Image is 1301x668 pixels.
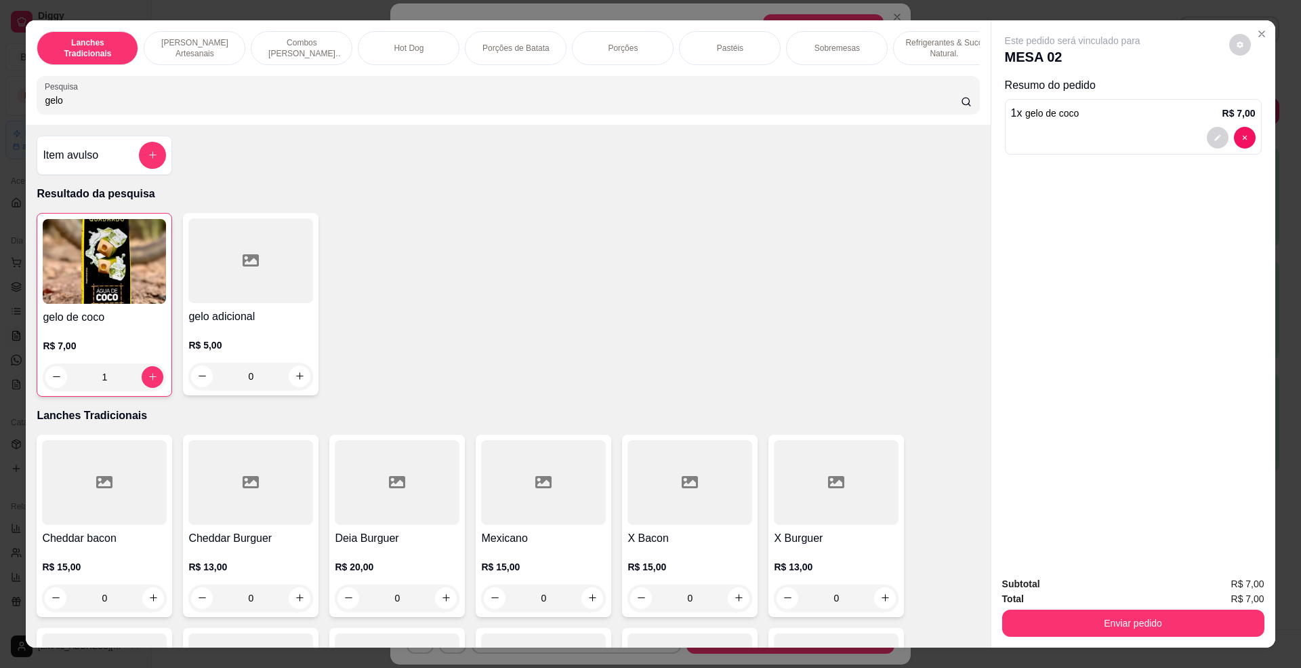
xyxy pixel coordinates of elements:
[188,338,313,352] p: R$ 5,00
[1025,108,1079,119] span: gelo de coco
[1222,106,1256,120] p: R$ 7,00
[814,43,860,54] p: Sobremesas
[42,560,167,574] p: R$ 15,00
[42,530,167,547] h4: Cheddar bacon
[45,366,67,388] button: decrease-product-quantity
[188,530,313,547] h4: Cheddar Burguer
[188,309,313,325] h4: gelo adicional
[43,219,166,304] img: product-image
[1002,593,1024,604] strong: Total
[1207,127,1228,149] button: decrease-product-quantity
[43,339,166,353] p: R$ 7,00
[48,37,127,59] p: Lanches Tradicionais
[37,408,979,424] p: Lanches Tradicionais
[1231,576,1264,591] span: R$ 7,00
[481,530,606,547] h4: Mexicano
[1005,77,1262,94] p: Resumo do pedido
[627,560,752,574] p: R$ 15,00
[481,560,606,574] p: R$ 15,00
[335,560,459,574] p: R$ 20,00
[155,37,234,59] p: [PERSON_NAME] Artesanais
[1002,610,1264,637] button: Enviar pedido
[262,37,341,59] p: Combos [PERSON_NAME] Artesanais
[1229,34,1251,56] button: decrease-product-quantity
[45,81,83,92] label: Pesquisa
[289,366,310,387] button: increase-product-quantity
[1002,578,1040,589] strong: Subtotal
[774,560,899,574] p: R$ 13,00
[335,530,459,547] h4: Deia Burguer
[608,43,638,54] p: Porções
[1234,127,1256,149] button: decrease-product-quantity
[717,43,743,54] p: Pastéis
[1011,105,1079,121] p: 1 x
[188,560,313,574] p: R$ 13,00
[1251,23,1273,45] button: Close
[1005,34,1140,47] p: Este pedido será vinculado para
[43,309,166,326] h4: gelo de coco
[627,530,752,547] h4: X Bacon
[139,142,166,169] button: add-separate-item
[142,366,163,388] button: increase-product-quantity
[394,43,424,54] p: Hot Dog
[43,147,98,163] h4: Item avulso
[45,94,960,107] input: Pesquisa
[1231,591,1264,606] span: R$ 7,00
[1005,47,1140,66] p: MESA 02
[191,366,213,387] button: decrease-product-quantity
[774,530,899,547] h4: X Burguer
[905,37,983,59] p: Refrigerantes & Suco Natural.
[37,186,979,202] p: Resultado da pesquisa
[482,43,550,54] p: Porções de Batata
